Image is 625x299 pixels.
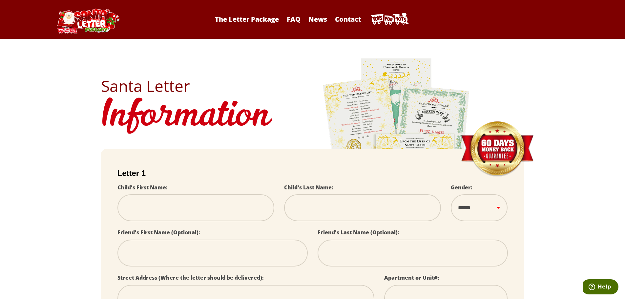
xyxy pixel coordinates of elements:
label: Child's First Name: [117,184,168,191]
label: Friend's Last Name (Optional): [318,229,399,236]
img: Money Back Guarantee [460,121,534,177]
img: letters.png [323,57,470,241]
h2: Santa Letter [101,78,524,94]
a: Contact [332,15,365,24]
h2: Letter 1 [117,169,508,178]
label: Street Address (Where the letter should be delivered): [117,274,264,281]
img: Santa Letter Logo [55,9,121,33]
h1: Information [101,94,524,139]
a: News [305,15,330,24]
a: FAQ [283,15,304,24]
label: Gender: [451,184,472,191]
iframe: Opens a widget where you can find more information [583,279,618,296]
label: Friend's First Name (Optional): [117,229,200,236]
a: The Letter Package [212,15,282,24]
label: Apartment or Unit#: [384,274,439,281]
label: Child's Last Name: [284,184,333,191]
